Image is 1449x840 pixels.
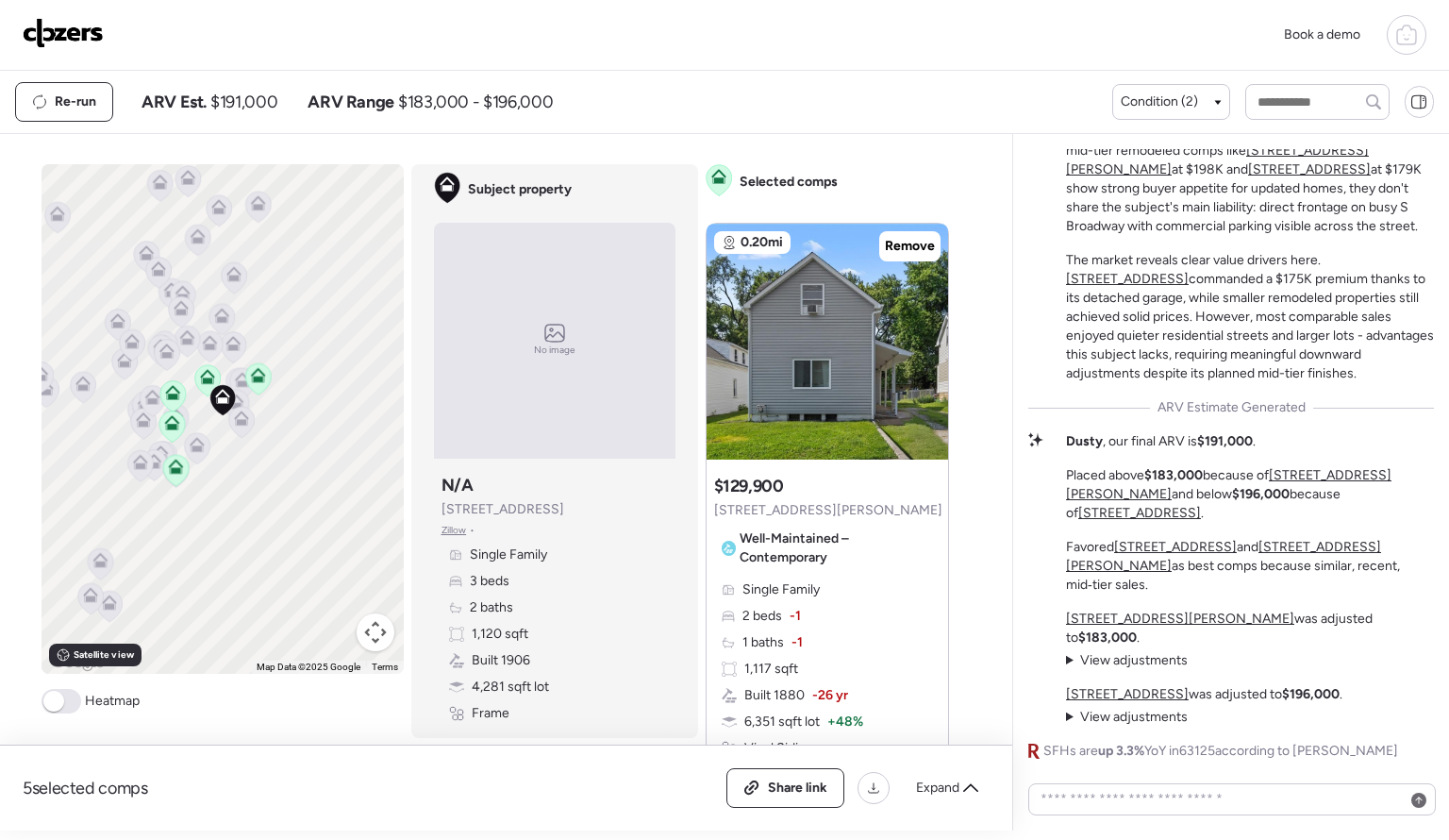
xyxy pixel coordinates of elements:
span: 1,120 sqft [472,625,528,644]
span: Built 1906 [472,651,530,670]
a: [STREET_ADDRESS] [1248,161,1371,177]
a: [STREET_ADDRESS][PERSON_NAME] [1066,611,1294,627]
span: • [470,523,475,538]
span: 6,351 sqft lot [744,713,820,731]
span: 2 baths [470,598,513,617]
summary: View adjustments [1066,708,1188,727]
span: Satellite view [74,647,134,663]
h3: N/A [441,474,474,496]
span: 5 selected comps [23,777,148,799]
span: Remove [885,237,935,256]
p: The market reveals clear value drivers here. commanded a $175K premium thanks to its detached gar... [1066,251,1434,383]
img: Logo [23,18,104,48]
span: up 3.3% [1098,743,1144,759]
span: Heatmap [85,692,140,711]
span: 1,117 sqft [744,660,798,679]
span: 4,281 sqft lot [472,678,549,697]
span: ARV Estimate Generated [1158,398,1306,417]
a: [STREET_ADDRESS] [1078,505,1201,521]
strong: Dusty [1066,433,1103,449]
strong: $196,000 [1232,486,1290,502]
span: Map Data ©2025 Google [257,662,360,672]
span: Single Family [742,580,820,599]
p: was adjusted to . [1066,610,1434,647]
span: No image [534,343,575,358]
span: SFHs are YoY in 63125 according to [PERSON_NAME] [1043,742,1398,761]
strong: $183,000 [1144,467,1203,483]
a: Terms (opens in new tab) [372,662,398,672]
span: -26 yr [812,686,848,705]
span: Single Family [470,546,547,564]
span: + 48% [827,713,863,731]
span: 1 baths [742,633,784,652]
h3: $129,900 [714,475,784,497]
span: $191,000 [210,91,277,113]
span: [STREET_ADDRESS][PERSON_NAME] [714,501,942,520]
span: -1 [791,633,803,652]
p: , our final ARV is . [1066,432,1256,451]
a: [STREET_ADDRESS] [1066,271,1189,287]
span: [STREET_ADDRESS] [441,500,564,519]
span: ARV Est. [142,91,207,113]
span: Expand [916,779,959,798]
span: Re-run [55,92,96,111]
span: Well-Maintained – Contemporary [740,529,934,567]
span: Subject property [468,180,572,199]
p: Placed above because of and below because of . [1066,466,1434,523]
span: Condition (2) [1121,92,1198,111]
span: $183,000 - $196,000 [398,91,553,113]
span: 3 beds [470,572,509,591]
span: Vinyl Siding [744,739,813,758]
span: Built 1880 [744,686,805,705]
button: Map camera controls [357,613,394,651]
a: Open this area in Google Maps (opens a new window) [46,649,108,674]
span: View adjustments [1080,652,1188,668]
img: Google [46,649,108,674]
p: This 3/2 on S Broadway faces a unique valuation puzzle. While mid-tier remodeled comps like at $1... [1066,123,1434,236]
summary: View adjustments [1066,651,1188,670]
span: Share link [768,779,827,798]
p: Favored and as best comps because similar, recent, mid‑tier sales. [1066,538,1434,595]
strong: $183,000 [1078,630,1137,646]
span: -1 [790,607,801,626]
span: Book a demo [1284,26,1360,42]
span: 2 beds [742,607,782,626]
span: Selected comps [740,173,838,192]
a: [STREET_ADDRESS] [1114,539,1237,555]
span: Zillow [441,523,467,538]
span: Frame [472,704,509,723]
a: [STREET_ADDRESS] [1066,686,1189,702]
p: was adjusted to . [1066,685,1342,704]
span: ARV Range [308,91,394,113]
span: 0.20mi [741,233,783,252]
strong: $196,000 [1282,686,1340,702]
span: View adjustments [1080,709,1188,725]
strong: $191,000 [1197,433,1253,449]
